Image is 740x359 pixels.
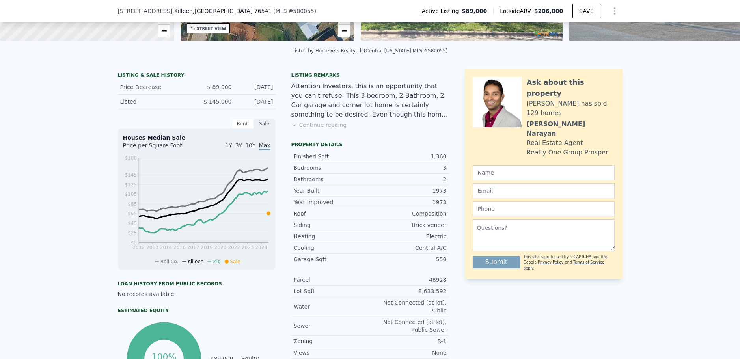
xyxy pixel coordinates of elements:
input: Name [473,165,615,180]
div: This site is protected by reCAPTCHA and the Google and apply. [523,254,614,271]
div: Loan history from public records [118,281,276,287]
div: Houses Median Sale [123,134,270,141]
span: , Killeen [172,7,272,15]
tspan: $5 [130,240,136,246]
tspan: 2013 [146,245,158,250]
div: Roof [294,210,370,218]
div: Not Connected (at lot), Public Sewer [370,318,447,334]
div: None [370,349,447,357]
button: Continue reading [291,121,347,129]
input: Email [473,183,615,198]
div: 48928 [370,276,447,284]
div: Brick veneer [370,221,447,229]
a: Privacy Policy [538,260,563,264]
div: 2 [370,175,447,183]
div: Estimated Equity [118,307,276,314]
div: 1,360 [370,153,447,160]
input: Phone [473,201,615,216]
div: R-1 [370,337,447,345]
div: Electric [370,233,447,240]
div: Listing remarks [291,72,449,78]
span: $ 145,000 [203,99,231,105]
span: 3Y [235,142,242,149]
tspan: $180 [125,155,137,161]
span: 1Y [225,142,232,149]
div: Composition [370,210,447,218]
span: Max [259,142,270,150]
span: − [161,26,166,35]
div: 550 [370,255,447,263]
div: [DATE] [238,83,273,91]
span: $ 89,000 [207,84,231,90]
span: − [342,26,347,35]
tspan: $25 [128,230,137,236]
span: Active Listing [422,7,462,15]
button: Submit [473,256,520,268]
tspan: 2012 [132,245,145,250]
tspan: 2017 [187,245,199,250]
div: Rent [231,119,254,129]
div: [PERSON_NAME] Narayan [527,119,615,138]
div: Water [294,303,370,311]
a: Terms of Service [573,260,604,264]
div: LISTING & SALE HISTORY [118,72,276,80]
tspan: $65 [128,211,137,216]
tspan: $125 [125,182,137,188]
div: Real Estate Agent [527,138,583,148]
tspan: 2014 [160,245,172,250]
span: , [GEOGRAPHIC_DATA] 76541 [193,8,272,14]
div: Year Improved [294,198,370,206]
div: Listed [120,98,190,106]
tspan: $85 [128,201,137,207]
div: Siding [294,221,370,229]
tspan: $45 [128,221,137,226]
div: Views [294,349,370,357]
span: $89,000 [462,7,487,15]
span: $206,000 [534,8,563,14]
tspan: $145 [125,172,137,178]
div: Property details [291,141,449,148]
div: Bathrooms [294,175,370,183]
div: STREET VIEW [197,26,226,32]
div: 1973 [370,198,447,206]
span: # 580055 [289,8,314,14]
div: Realty One Group Prosper [527,148,608,157]
span: Sale [230,259,240,264]
div: Zoning [294,337,370,345]
div: No records available. [118,290,276,298]
div: Year Built [294,187,370,195]
a: Zoom out [158,25,170,37]
div: Parcel [294,276,370,284]
div: [DATE] [238,98,273,106]
div: Central A/C [370,244,447,252]
div: 3 [370,164,447,172]
div: Listed by Homevets Realty Llc (Central [US_STATE] MLS #580055) [292,48,447,54]
span: Lotside ARV [500,7,534,15]
button: Show Options [607,3,623,19]
div: Sale [254,119,276,129]
div: 8,633.592 [370,287,447,295]
div: Lot Sqft [294,287,370,295]
button: SAVE [572,4,600,18]
tspan: 2016 [173,245,186,250]
tspan: $105 [125,192,137,197]
div: 1973 [370,187,447,195]
div: Bedrooms [294,164,370,172]
div: ( ) [273,7,316,15]
div: Garage Sqft [294,255,370,263]
tspan: 2024 [255,245,267,250]
div: Cooling [294,244,370,252]
div: Finished Sqft [294,153,370,160]
span: Zip [213,259,220,264]
span: Bell Co. [160,259,178,264]
div: Attention Investors, this is an opportunity that you can't refuse. This 3 bedroom, 2 Bathroom, 2 ... [291,82,449,119]
tspan: 2020 [214,245,226,250]
span: [STREET_ADDRESS] [118,7,173,15]
div: Heating [294,233,370,240]
tspan: 2019 [201,245,213,250]
span: 10Y [245,142,255,149]
div: Price Decrease [120,83,190,91]
tspan: 2023 [241,245,254,250]
div: Sewer [294,322,370,330]
a: Zoom out [338,25,350,37]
